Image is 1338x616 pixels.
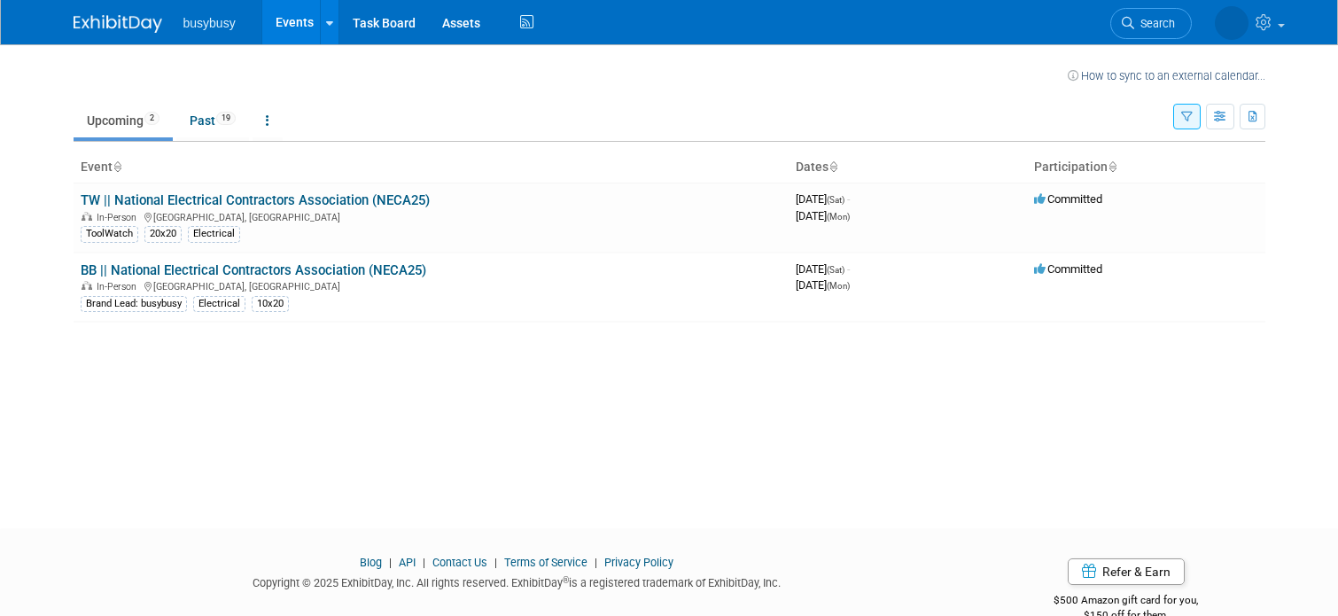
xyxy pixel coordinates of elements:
span: | [590,556,602,569]
a: Past19 [176,104,249,137]
a: Sort by Start Date [828,160,837,174]
span: Search [1134,17,1175,30]
th: Participation [1027,152,1265,183]
a: TW || National Electrical Contractors Association (NECA25) [81,192,430,208]
div: Electrical [193,296,245,312]
a: How to sync to an external calendar... [1068,69,1265,82]
a: Sort by Participation Type [1108,160,1116,174]
span: busybusy [183,16,236,30]
a: API [399,556,416,569]
span: [DATE] [796,262,850,276]
a: Sort by Event Name [113,160,121,174]
span: (Mon) [827,212,850,222]
a: Upcoming2 [74,104,173,137]
span: Committed [1034,262,1102,276]
span: | [385,556,396,569]
th: Dates [789,152,1027,183]
span: [DATE] [796,209,850,222]
th: Event [74,152,789,183]
div: [GEOGRAPHIC_DATA], [GEOGRAPHIC_DATA] [81,209,782,223]
img: In-Person Event [82,281,92,290]
span: 19 [216,112,236,125]
a: BB || National Electrical Contractors Association (NECA25) [81,262,426,278]
div: 20x20 [144,226,182,242]
span: (Sat) [827,195,844,205]
span: Committed [1034,192,1102,206]
span: - [847,262,850,276]
div: Brand Lead: busybusy [81,296,187,312]
span: In-Person [97,281,142,292]
a: Terms of Service [504,556,587,569]
a: Contact Us [432,556,487,569]
img: Bret Barben [1215,6,1249,40]
span: [DATE] [796,278,850,292]
div: 10x20 [252,296,289,312]
span: (Mon) [827,281,850,291]
sup: ® [563,575,569,585]
span: | [418,556,430,569]
span: In-Person [97,212,142,223]
span: (Sat) [827,265,844,275]
a: Privacy Policy [604,556,673,569]
div: Copyright © 2025 ExhibitDay, Inc. All rights reserved. ExhibitDay is a registered trademark of Ex... [74,571,961,591]
a: Search [1110,8,1192,39]
span: - [847,192,850,206]
span: | [490,556,502,569]
img: ExhibitDay [74,15,162,33]
div: Electrical [188,226,240,242]
a: Blog [360,556,382,569]
span: [DATE] [796,192,850,206]
img: In-Person Event [82,212,92,221]
div: ToolWatch [81,226,138,242]
a: Refer & Earn [1068,558,1185,585]
div: [GEOGRAPHIC_DATA], [GEOGRAPHIC_DATA] [81,278,782,292]
span: 2 [144,112,159,125]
